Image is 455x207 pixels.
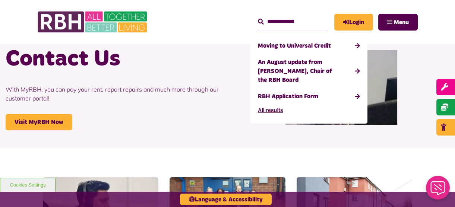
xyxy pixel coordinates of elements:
a: RBH Application Form [258,88,360,105]
input: Search [258,14,327,30]
a: An August update from [PERSON_NAME], Chair of the RBH Board [258,54,360,88]
button: Language & Accessibility [180,194,272,205]
a: MyRBH [334,14,373,31]
iframe: Netcall Web Assistant for live chat [421,173,455,207]
span: Menu [394,19,409,25]
h1: Contact Us [6,45,222,74]
p: With MyRBH, you can pay your rent, report repairs and much more through our customer portal! [6,74,222,114]
img: RBH [37,7,149,36]
a: Moving to Universal Credit [258,38,360,54]
button: Navigation [378,14,418,31]
a: Visit MyRBH Now [6,114,72,130]
button: All results [258,105,283,116]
